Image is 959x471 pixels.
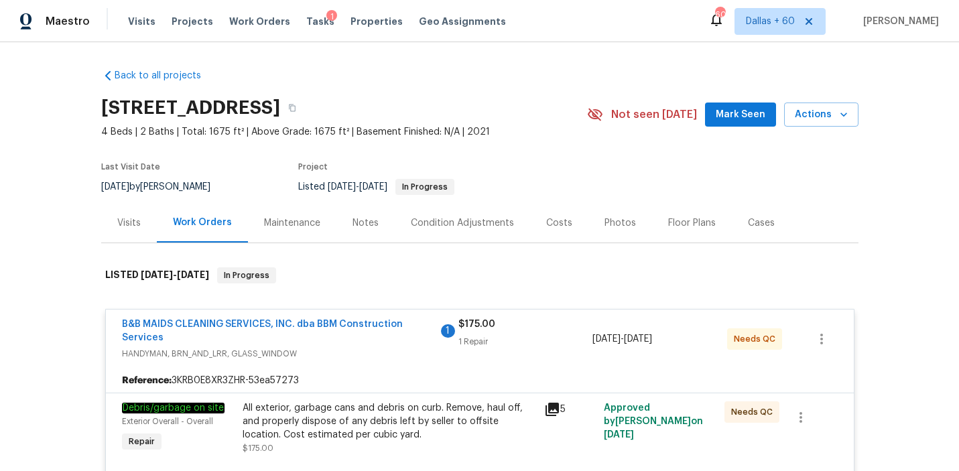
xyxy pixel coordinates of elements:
span: - [328,182,387,192]
span: Listed [298,182,454,192]
div: by [PERSON_NAME] [101,179,227,195]
div: LISTED [DATE]-[DATE]In Progress [101,254,858,297]
span: Approved by [PERSON_NAME] on [604,403,703,440]
span: $175.00 [458,320,495,329]
span: Dallas + 60 [746,15,795,28]
span: Project [298,163,328,171]
span: [DATE] [359,182,387,192]
span: Maestro [46,15,90,28]
span: Actions [795,107,848,123]
button: Actions [784,103,858,127]
div: Photos [604,216,636,230]
span: $175.00 [243,444,273,452]
a: B&B MAIDS CLEANING SERVICES, INC. dba BBM Construction Services [122,320,403,342]
div: 601 [715,8,724,21]
div: Work Orders [173,216,232,229]
span: In Progress [218,269,275,282]
h6: LISTED [105,267,209,283]
div: 5 [544,401,596,417]
span: 4 Beds | 2 Baths | Total: 1675 ft² | Above Grade: 1675 ft² | Basement Finished: N/A | 2021 [101,125,587,139]
span: [DATE] [604,430,634,440]
span: Mark Seen [716,107,765,123]
span: [DATE] [101,182,129,192]
div: 3KRB0E8XR3ZHR-53ea57273 [106,368,854,393]
div: 1 [441,324,455,338]
span: Needs QC [734,332,781,346]
span: Repair [123,435,160,448]
div: Visits [117,216,141,230]
span: - [141,270,209,279]
em: Debris/garbage on site [122,403,225,413]
div: Maintenance [264,216,320,230]
span: [DATE] [141,270,173,279]
span: Work Orders [229,15,290,28]
span: Exterior Overall - Overall [122,417,213,425]
span: Geo Assignments [419,15,506,28]
div: 1 Repair [458,335,593,348]
div: Floor Plans [668,216,716,230]
button: Copy Address [280,96,304,120]
span: In Progress [397,183,453,191]
div: 1 [326,10,337,23]
span: [DATE] [624,334,652,344]
span: - [592,332,652,346]
div: Costs [546,216,572,230]
a: Back to all projects [101,69,230,82]
span: Last Visit Date [101,163,160,171]
div: Condition Adjustments [411,216,514,230]
span: Tasks [306,17,334,26]
div: Cases [748,216,775,230]
span: HANDYMAN, BRN_AND_LRR, GLASS_WINDOW [122,347,458,360]
h2: [STREET_ADDRESS] [101,101,280,115]
span: [DATE] [177,270,209,279]
span: [DATE] [328,182,356,192]
span: [DATE] [592,334,621,344]
span: Visits [128,15,155,28]
span: Projects [172,15,213,28]
b: Reference: [122,374,172,387]
span: Needs QC [731,405,778,419]
button: Mark Seen [705,103,776,127]
div: All exterior, garbage cans and debris on curb. Remove, haul off, and properly dispose of any debr... [243,401,536,442]
div: Notes [353,216,379,230]
span: Not seen [DATE] [611,108,697,121]
span: [PERSON_NAME] [858,15,939,28]
span: Properties [350,15,403,28]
